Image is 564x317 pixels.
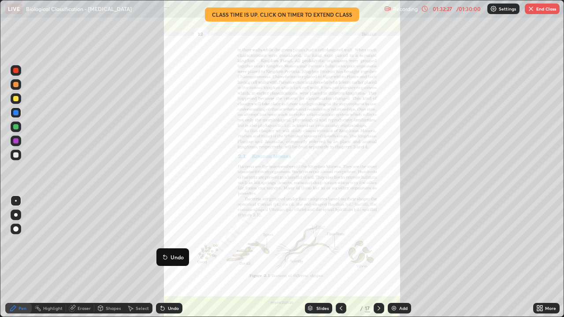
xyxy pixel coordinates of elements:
[455,6,482,11] div: / 01:30:00
[350,306,359,311] div: 6
[8,5,20,12] p: LIVE
[160,252,186,262] button: Undo
[26,5,132,12] p: Biological Classification - [MEDICAL_DATA]
[365,304,370,312] div: 17
[527,5,534,12] img: end-class-cross
[490,5,497,12] img: class-settings-icons
[525,4,560,14] button: End Class
[499,7,516,11] p: Settings
[545,306,556,310] div: More
[390,305,397,312] img: add-slide-button
[384,5,391,12] img: recording.375f2c34.svg
[78,306,91,310] div: Eraser
[106,306,121,310] div: Shapes
[430,6,455,11] div: 01:32:27
[360,306,363,311] div: /
[136,306,149,310] div: Select
[171,254,184,261] p: Undo
[19,306,26,310] div: Pen
[399,306,408,310] div: Add
[168,306,179,310] div: Undo
[393,6,418,12] p: Recording
[316,306,329,310] div: Slides
[43,306,63,310] div: Highlight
